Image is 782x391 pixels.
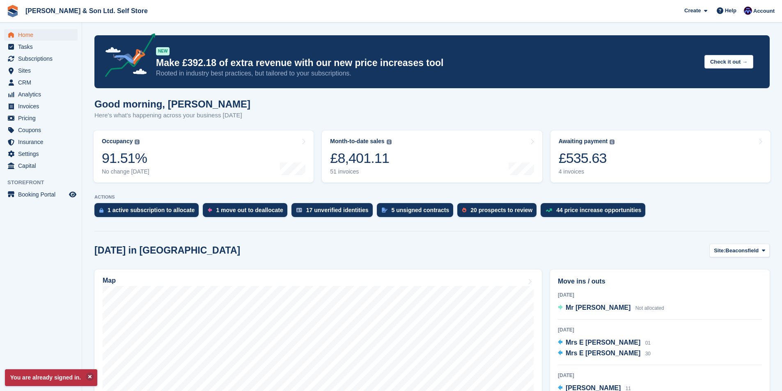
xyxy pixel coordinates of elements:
a: 1 active subscription to allocate [94,203,203,221]
a: menu [4,101,78,112]
a: menu [4,189,78,200]
button: Check it out → [704,55,753,69]
img: icon-info-grey-7440780725fd019a000dd9b08b2336e03edf1995a4989e88bcd33f0948082b44.svg [135,139,140,144]
a: Mr [PERSON_NAME] Not allocated [558,303,664,313]
img: move_outs_to_deallocate_icon-f764333ba52eb49d3ac5e1228854f67142a1ed5810a6f6cc68b1a99e826820c5.svg [208,208,212,213]
a: menu [4,89,78,100]
span: Tasks [18,41,67,53]
a: Awaiting payment £535.63 4 invoices [550,130,771,183]
img: prospect-51fa495bee0391a8d652442698ab0144808aea92771e9ea1ae160a38d050c398.svg [462,208,466,213]
p: ACTIONS [94,194,770,200]
div: 51 invoices [330,168,391,175]
a: Preview store [68,190,78,199]
span: Insurance [18,136,67,148]
a: menu [4,29,78,41]
a: Occupancy 91.51% No change [DATE] [94,130,314,183]
span: Mr [PERSON_NAME] [566,304,631,311]
div: 17 unverified identities [306,207,369,213]
a: menu [4,77,78,88]
a: 5 unsigned contracts [377,203,458,221]
a: menu [4,136,78,148]
a: menu [4,65,78,76]
div: [DATE] [558,326,762,334]
div: Awaiting payment [559,138,608,145]
a: 1 move out to deallocate [203,203,291,221]
a: menu [4,53,78,64]
span: Site: [714,247,725,255]
p: Make £392.18 of extra revenue with our new price increases tool [156,57,698,69]
img: stora-icon-8386f47178a22dfd0bd8f6a31ec36ba5ce8667c1dd55bd0f319d3a0aa187defe.svg [7,5,19,17]
button: Site: Beaconsfield [709,244,770,257]
span: Create [684,7,701,15]
span: Account [753,7,775,15]
a: menu [4,112,78,124]
span: Coupons [18,124,67,136]
div: NEW [156,47,170,55]
a: menu [4,160,78,171]
div: No change [DATE] [102,168,149,175]
h1: Good morning, [PERSON_NAME] [94,98,250,110]
div: £8,401.11 [330,150,391,167]
div: 5 unsigned contracts [392,207,449,213]
div: 1 move out to deallocate [216,207,283,213]
span: Home [18,29,67,41]
div: 44 price increase opportunities [556,207,641,213]
h2: Move ins / outs [558,277,762,286]
h2: [DATE] in [GEOGRAPHIC_DATA] [94,245,240,256]
div: 1 active subscription to allocate [108,207,195,213]
img: Josey Kitching [744,7,752,15]
div: 20 prospects to review [470,207,532,213]
a: Mrs E [PERSON_NAME] 30 [558,348,651,359]
img: icon-info-grey-7440780725fd019a000dd9b08b2336e03edf1995a4989e88bcd33f0948082b44.svg [387,139,392,144]
span: 01 [645,340,651,346]
a: 20 prospects to review [457,203,541,221]
img: contract_signature_icon-13c848040528278c33f63329250d36e43548de30e8caae1d1a13099fd9432cc5.svg [382,208,388,213]
a: 44 price increase opportunities [541,203,649,221]
a: menu [4,124,78,136]
span: Mrs E [PERSON_NAME] [566,339,640,346]
p: You are already signed in. [5,369,97,386]
span: Invoices [18,101,67,112]
div: [DATE] [558,372,762,379]
div: £535.63 [559,150,615,167]
a: 17 unverified identities [291,203,377,221]
span: Subscriptions [18,53,67,64]
div: Month-to-date sales [330,138,384,145]
span: Analytics [18,89,67,100]
a: menu [4,148,78,160]
a: Month-to-date sales £8,401.11 51 invoices [322,130,542,183]
span: Pricing [18,112,67,124]
span: Storefront [7,178,82,187]
a: menu [4,41,78,53]
span: Mrs E [PERSON_NAME] [566,350,640,357]
span: Settings [18,148,67,160]
img: verify_identity-adf6edd0f0f0b5bbfe63781bf79b02c33cf7c696d77639b501bdc392416b5a36.svg [296,208,302,213]
span: Not allocated [635,305,664,311]
span: Capital [18,160,67,171]
img: active_subscription_to_allocate_icon-d502201f5373d7db506a760aba3b589e785aa758c864c3986d89f69b8ff3... [99,208,103,213]
span: Booking Portal [18,189,67,200]
img: price-adjustments-announcement-icon-8257ccfd72463d97f412b2fc003d46551f7dbcb40ab6d574587a9cd5c0d94... [98,33,156,80]
img: icon-info-grey-7440780725fd019a000dd9b08b2336e03edf1995a4989e88bcd33f0948082b44.svg [610,139,615,144]
h2: Map [103,277,116,284]
div: [DATE] [558,291,762,299]
span: Beaconsfield [725,247,759,255]
div: Occupancy [102,138,133,145]
span: 30 [645,351,651,357]
span: CRM [18,77,67,88]
a: [PERSON_NAME] & Son Ltd. Self Store [22,4,151,18]
a: Mrs E [PERSON_NAME] 01 [558,338,651,348]
p: Rooted in industry best practices, but tailored to your subscriptions. [156,69,698,78]
img: price_increase_opportunities-93ffe204e8149a01c8c9dc8f82e8f89637d9d84a8eef4429ea346261dce0b2c0.svg [546,208,552,212]
p: Here's what's happening across your business [DATE] [94,111,250,120]
div: 4 invoices [559,168,615,175]
div: 91.51% [102,150,149,167]
span: Help [725,7,736,15]
span: Sites [18,65,67,76]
